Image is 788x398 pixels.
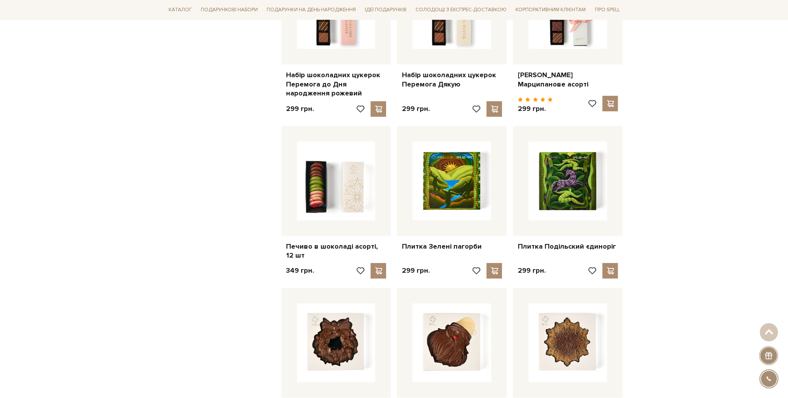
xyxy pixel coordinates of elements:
[517,71,618,89] a: [PERSON_NAME] Марципанове асорті
[286,71,386,98] a: Набір шоколадних цукерок Перемога до Дня народження рожевий
[286,266,314,275] p: 349 грн.
[264,4,359,16] a: Подарунки на День народження
[517,266,545,275] p: 299 грн.
[517,104,553,113] p: 299 грн.
[198,4,261,16] a: Подарункові набори
[402,71,502,89] a: Набір шоколадних цукерок Перемога Дякую
[402,266,429,275] p: 299 грн.
[362,4,410,16] a: Ідеї подарунків
[412,3,510,16] a: Солодощі з експрес-доставкою
[402,242,502,251] a: Плитка Зелені пагорби
[517,242,618,251] a: Плитка Подільский єдиноріг
[166,4,195,16] a: Каталог
[512,4,589,16] a: Корпоративним клієнтам
[591,4,622,16] a: Про Spell
[286,242,386,260] a: Печиво в шоколаді асорті, 12 шт
[286,104,314,113] p: 299 грн.
[402,104,429,113] p: 299 грн.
